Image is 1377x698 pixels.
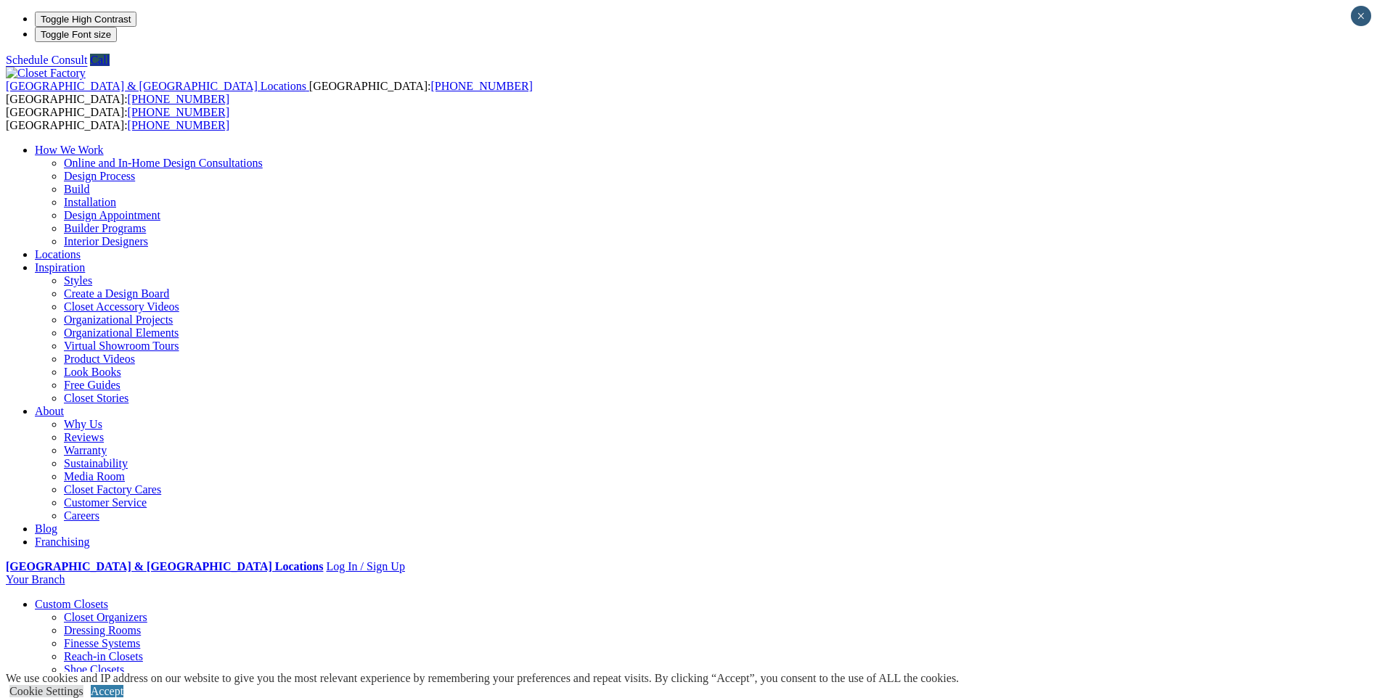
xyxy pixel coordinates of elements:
a: Design Appointment [64,209,160,221]
a: Closet Factory Cares [64,483,161,496]
a: Media Room [64,470,125,483]
a: Finesse Systems [64,637,140,649]
a: Blog [35,522,57,535]
a: Careers [64,509,99,522]
a: Dressing Rooms [64,624,141,636]
div: We use cookies and IP address on our website to give you the most relevant experience by remember... [6,672,959,685]
a: Builder Programs [64,222,146,234]
a: Reach-in Closets [64,650,143,662]
a: Product Videos [64,353,135,365]
a: Styles [64,274,92,287]
a: Schedule Consult [6,54,87,66]
button: Toggle High Contrast [35,12,136,27]
a: Locations [35,248,81,260]
a: Custom Closets [35,598,108,610]
a: Closet Stories [64,392,128,404]
a: Build [64,183,90,195]
a: Customer Service [64,496,147,509]
a: Create a Design Board [64,287,169,300]
span: [GEOGRAPHIC_DATA]: [GEOGRAPHIC_DATA]: [6,106,229,131]
span: Toggle High Contrast [41,14,131,25]
a: Franchising [35,535,90,548]
a: [PHONE_NUMBER] [128,106,229,118]
a: About [35,405,64,417]
a: Interior Designers [64,235,148,247]
a: Shoe Closets [64,663,124,676]
a: Online and In-Home Design Consultations [64,157,263,169]
a: [GEOGRAPHIC_DATA] & [GEOGRAPHIC_DATA] Locations [6,560,323,572]
a: Organizational Elements [64,327,179,339]
a: [PHONE_NUMBER] [128,119,229,131]
button: Close [1351,6,1371,26]
a: Log In / Sign Up [326,560,404,572]
a: Look Books [64,366,121,378]
a: Closet Accessory Videos [64,300,179,313]
a: Cookie Settings [9,685,83,697]
span: Toggle Font size [41,29,111,40]
a: Warranty [64,444,107,456]
a: Design Process [64,170,135,182]
a: How We Work [35,144,104,156]
a: Why Us [64,418,102,430]
a: Sustainability [64,457,128,469]
a: Reviews [64,431,104,443]
a: [PHONE_NUMBER] [430,80,532,92]
span: [GEOGRAPHIC_DATA] & [GEOGRAPHIC_DATA] Locations [6,80,306,92]
img: Closet Factory [6,67,86,80]
a: [PHONE_NUMBER] [128,93,229,105]
a: Organizational Projects [64,313,173,326]
a: Installation [64,196,116,208]
a: Virtual Showroom Tours [64,340,179,352]
a: Inspiration [35,261,85,274]
a: Call [90,54,110,66]
button: Toggle Font size [35,27,117,42]
a: Your Branch [6,573,65,586]
a: [GEOGRAPHIC_DATA] & [GEOGRAPHIC_DATA] Locations [6,80,309,92]
span: [GEOGRAPHIC_DATA]: [GEOGRAPHIC_DATA]: [6,80,533,105]
a: Free Guides [64,379,120,391]
a: Accept [91,685,123,697]
a: Closet Organizers [64,611,147,623]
